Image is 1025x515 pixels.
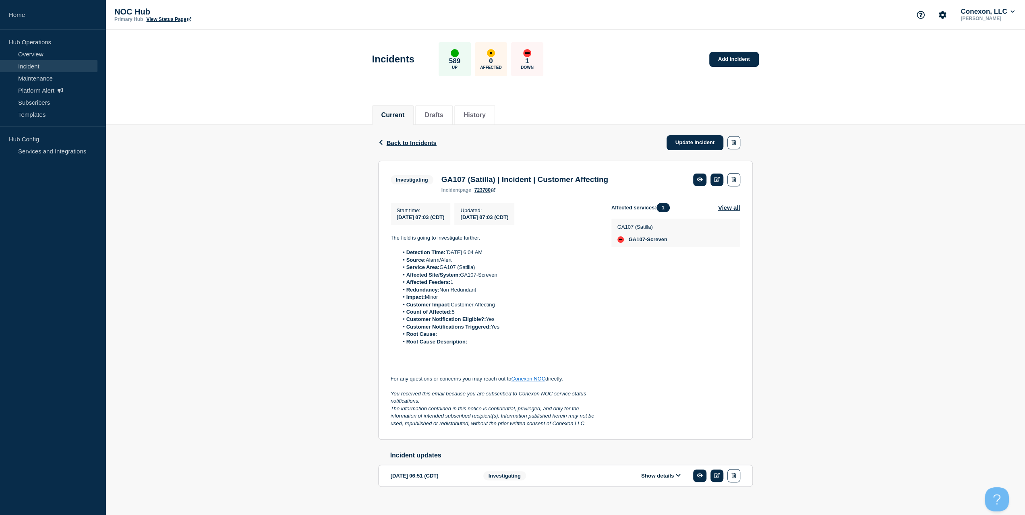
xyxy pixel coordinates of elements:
[656,203,670,212] span: 1
[381,112,405,119] button: Current
[629,236,667,243] span: GA107-Screven
[617,236,624,243] div: down
[452,65,458,70] p: Up
[406,264,440,270] strong: Service Area:
[406,309,452,315] strong: Count of Affected:
[406,279,451,285] strong: Affected Feeders:
[617,224,667,230] p: GA107 (Satilla)
[611,203,674,212] span: Affected services:
[391,469,471,482] div: [DATE] 06:51 (CDT)
[398,279,598,286] li: 1
[406,316,486,322] strong: Customer Notification Eligible?:
[521,65,534,70] p: Down
[441,175,608,184] h3: GA107 (Satilla) | Incident | Customer Affecting
[391,175,433,184] span: Investigating
[378,139,437,146] button: Back to Incidents
[406,294,425,300] strong: Impact:
[398,286,598,294] li: Non Redundant
[398,264,598,271] li: GA107 (Satilla)
[387,139,437,146] span: Back to Incidents
[397,214,445,220] span: [DATE] 07:03 (CDT)
[464,112,486,119] button: History
[406,339,468,345] strong: Root Cause Description:
[912,6,929,23] button: Support
[406,257,426,263] strong: Source:
[114,7,275,17] p: NOC Hub
[460,207,508,213] p: Updated :
[398,301,598,308] li: Customer Affecting
[398,271,598,279] li: GA107-Screven
[406,272,460,278] strong: Affected Site/System:
[406,324,491,330] strong: Customer Notifications Triggered:
[959,8,1016,16] button: Conexon, LLC
[391,405,596,426] em: The information contained in this notice is confidential, privileged, and only for the informatio...
[489,57,493,65] p: 0
[372,54,414,65] h1: Incidents
[667,135,724,150] a: Update incident
[985,487,1009,511] iframe: Help Scout Beacon - Open
[709,52,759,67] a: Add incident
[959,16,1016,21] p: [PERSON_NAME]
[639,472,683,479] button: Show details
[487,49,495,57] div: affected
[480,65,501,70] p: Affected
[398,256,598,264] li: Alarm/Alert
[474,187,495,193] a: 723780
[523,49,531,57] div: down
[406,331,437,337] strong: Root Cause:
[406,249,445,255] strong: Detection Time:
[114,17,143,22] p: Primary Hub
[424,112,443,119] button: Drafts
[391,234,598,242] p: The field is going to investigate further.
[391,375,598,383] p: For any questions or concerns you may reach out to directly.
[718,203,740,212] button: View all
[397,207,445,213] p: Start time :
[451,49,459,57] div: up
[398,316,598,323] li: Yes
[398,323,598,331] li: Yes
[146,17,191,22] a: View Status Page
[398,308,598,316] li: 5
[391,391,588,404] em: You received this email because you are subscribed to Conexon NOC service status notifications.
[398,249,598,256] li: [DATE] 6:04 AM
[390,452,753,459] h2: Incident updates
[934,6,951,23] button: Account settings
[406,302,451,308] strong: Customer Impact:
[483,471,526,480] span: Investigating
[398,294,598,301] li: Minor
[406,287,439,293] strong: Redundancy:
[460,213,508,220] div: [DATE] 07:03 (CDT)
[441,187,471,193] p: page
[511,376,545,382] a: Conexon NOC
[449,57,460,65] p: 589
[441,187,460,193] span: incident
[525,57,529,65] p: 1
